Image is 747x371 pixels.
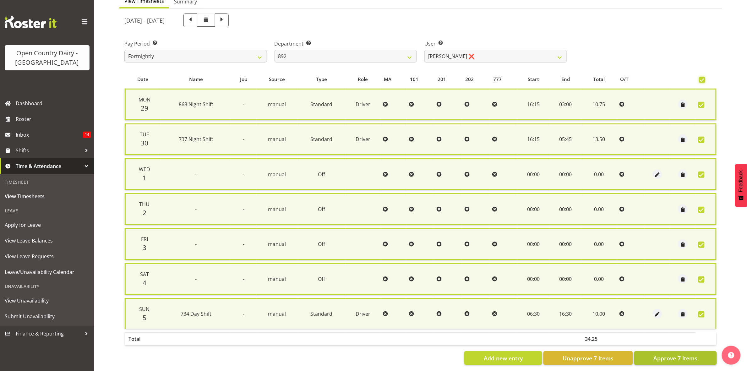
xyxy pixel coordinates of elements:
[634,351,717,365] button: Approve 7 Items
[550,228,581,260] td: 00:00
[243,206,244,213] span: -
[195,171,197,178] span: -
[2,280,93,293] div: Unavailability
[269,76,285,83] span: Source
[550,193,581,225] td: 00:00
[141,236,148,243] span: Fri
[735,164,747,207] button: Feedback - Show survey
[5,236,90,245] span: View Leave Balances
[517,228,550,260] td: 00:00
[243,276,244,282] span: -
[140,131,149,138] span: Tue
[528,76,539,83] span: Start
[563,354,613,362] span: Unapprove 7 Items
[550,158,581,190] td: 00:00
[581,123,617,155] td: 13.50
[550,123,581,155] td: 05:45
[195,206,197,213] span: -
[653,354,697,362] span: Approve 7 Items
[11,48,83,67] div: Open Country Dairy - [GEOGRAPHIC_DATA]
[179,101,213,108] span: 868 Night Shift
[581,158,617,190] td: 0.00
[517,263,550,295] td: 00:00
[316,76,327,83] span: Type
[268,101,286,108] span: manual
[83,132,91,138] span: 14
[16,161,82,171] span: Time & Attendance
[243,241,244,248] span: -
[620,76,629,83] span: O/T
[484,354,523,362] span: Add new entry
[143,173,146,182] span: 1
[189,76,203,83] span: Name
[297,228,345,260] td: Off
[2,264,93,280] a: Leave/Unavailability Calendar
[438,76,446,83] span: 201
[297,89,345,120] td: Standard
[16,329,82,338] span: Finance & Reporting
[517,89,550,120] td: 16:15
[581,263,617,295] td: 0.00
[2,204,93,217] div: Leave
[517,123,550,155] td: 16:15
[5,312,90,321] span: Submit Unavailability
[139,166,150,173] span: Wed
[16,99,91,108] span: Dashboard
[384,76,392,83] span: MA
[5,16,57,28] img: Rosterit website logo
[728,352,734,358] img: help-xxl-2.png
[2,233,93,248] a: View Leave Balances
[5,192,90,201] span: View Timesheets
[581,332,617,345] th: 34.25
[493,76,502,83] span: 777
[16,146,82,155] span: Shifts
[517,193,550,225] td: 00:00
[125,332,161,345] th: Total
[356,310,370,317] span: Driver
[243,310,244,317] span: -
[139,201,150,208] span: Thu
[16,114,91,124] span: Roster
[16,130,83,139] span: Inbox
[137,76,148,83] span: Date
[424,40,567,47] label: User
[2,176,93,188] div: Timesheet
[517,158,550,190] td: 00:00
[143,208,146,217] span: 2
[297,298,345,329] td: Standard
[141,139,148,147] span: 30
[5,252,90,261] span: View Leave Requests
[561,76,570,83] span: End
[5,296,90,305] span: View Unavailability
[275,40,417,47] label: Department
[240,76,247,83] span: Job
[195,241,197,248] span: -
[181,310,211,317] span: 734 Day Shift
[297,158,345,190] td: Off
[195,276,197,282] span: -
[738,170,744,192] span: Feedback
[243,136,244,143] span: -
[179,136,213,143] span: 737 Night Shift
[410,76,419,83] span: 101
[5,267,90,277] span: Leave/Unavailability Calendar
[581,228,617,260] td: 0.00
[550,89,581,120] td: 03:00
[268,276,286,282] span: manual
[2,293,93,308] a: View Unavailability
[550,263,581,295] td: 00:00
[464,351,542,365] button: Add new entry
[550,298,581,329] td: 16:30
[517,298,550,329] td: 06:30
[356,101,370,108] span: Driver
[124,40,267,47] label: Pay Period
[268,206,286,213] span: manual
[356,136,370,143] span: Driver
[143,243,146,252] span: 3
[5,220,90,230] span: Apply for Leave
[297,123,345,155] td: Standard
[268,171,286,178] span: manual
[243,171,244,178] span: -
[268,136,286,143] span: manual
[2,217,93,233] a: Apply for Leave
